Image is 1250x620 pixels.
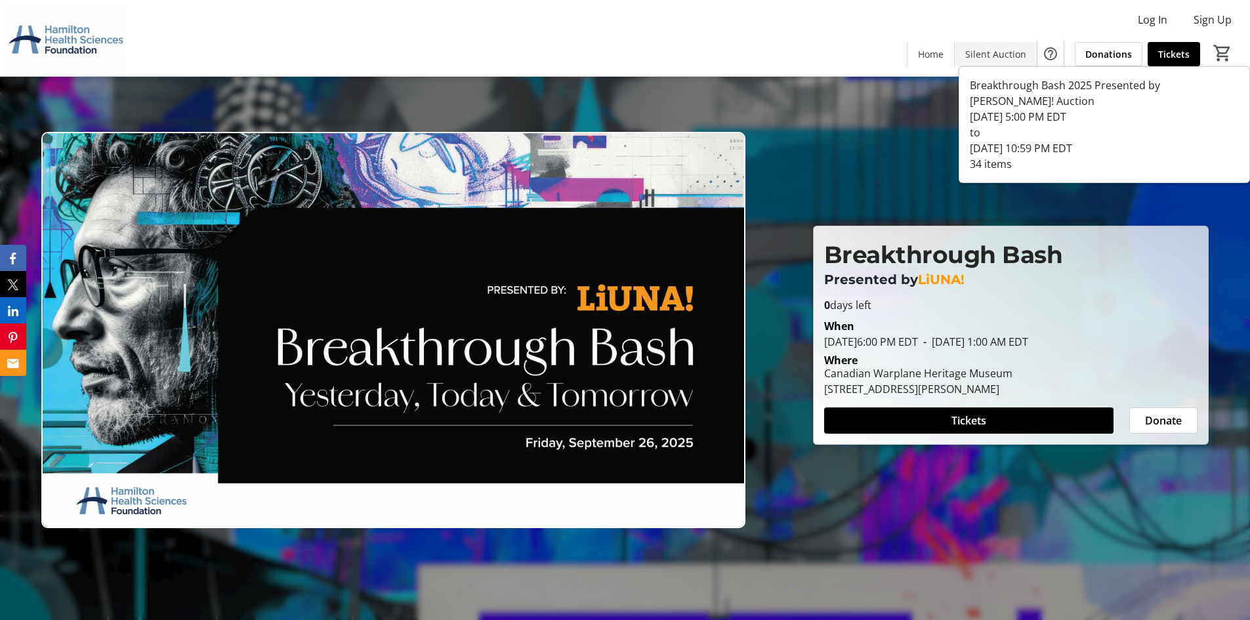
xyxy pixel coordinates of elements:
[907,42,954,66] a: Home
[1211,41,1234,65] button: Cart
[951,413,986,428] span: Tickets
[1138,12,1167,28] span: Log In
[41,132,745,528] img: Campaign CTA Media Photo
[918,335,932,349] span: -
[1075,42,1142,66] a: Donations
[970,109,1239,125] div: [DATE] 5:00 PM EDT
[970,77,1239,109] div: Breakthrough Bash 2025 Presented by [PERSON_NAME]! Auction
[1129,407,1198,434] button: Donate
[824,355,858,365] div: Where
[1183,9,1242,30] button: Sign Up
[918,272,965,287] span: LiUNA!
[824,298,830,312] span: 0
[824,237,1198,272] p: Breakthrough Bash
[918,47,944,61] span: Home
[824,407,1114,434] button: Tickets
[970,140,1239,156] div: [DATE] 10:59 PM EDT
[1037,41,1064,67] button: Help
[970,156,1239,172] div: 34 items
[824,335,918,349] span: [DATE] 6:00 PM EDT
[965,47,1026,61] span: Silent Auction
[1085,47,1132,61] span: Donations
[970,125,1239,140] div: to
[1127,9,1178,30] button: Log In
[824,365,1012,381] div: Canadian Warplane Heritage Museum
[824,272,918,287] span: Presented by
[1194,12,1232,28] span: Sign Up
[918,335,1028,349] span: [DATE] 1:00 AM EDT
[824,297,1198,313] p: days left
[955,42,1037,66] a: Silent Auction
[824,381,1012,397] div: [STREET_ADDRESS][PERSON_NAME]
[824,318,854,334] div: When
[1158,47,1190,61] span: Tickets
[1148,42,1200,66] a: Tickets
[8,5,125,71] img: Hamilton Health Sciences Foundation's Logo
[1145,413,1182,428] span: Donate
